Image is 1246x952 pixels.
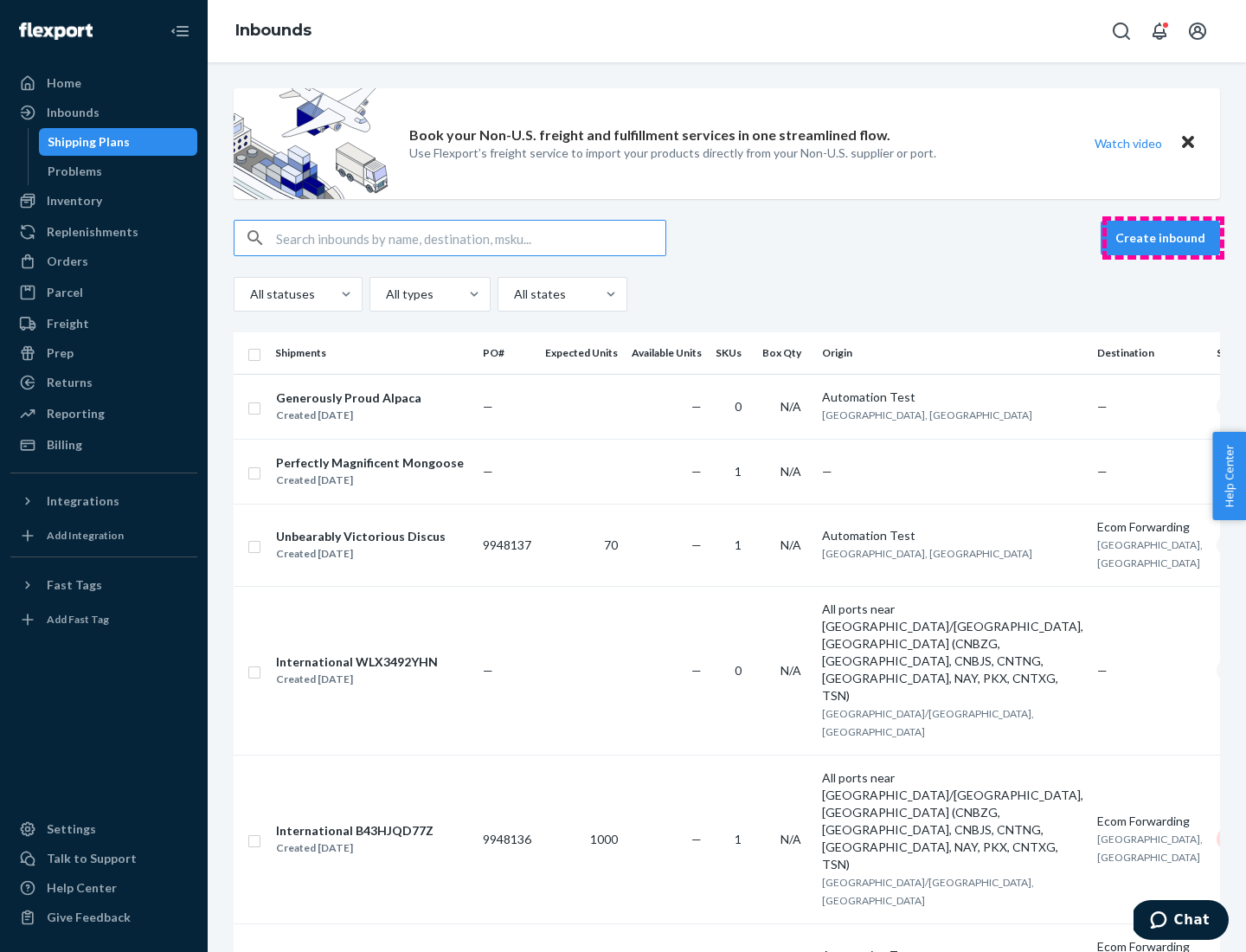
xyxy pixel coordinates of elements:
div: Created [DATE] [276,407,421,424]
span: 1 [735,464,742,479]
button: Create inbound [1101,221,1220,255]
a: Replenishments [10,218,197,246]
div: Home [47,74,81,92]
span: — [1097,399,1108,414]
span: N/A [780,399,801,414]
div: Created [DATE] [276,839,434,857]
div: Problems [48,163,102,180]
th: Box Qty [755,332,815,374]
div: Ecom Forwarding [1097,518,1203,536]
button: Integrations [10,487,197,515]
div: Ecom Forwarding [1097,813,1203,830]
div: Billing [47,436,82,453]
span: [GEOGRAPHIC_DATA]/[GEOGRAPHIC_DATA], [GEOGRAPHIC_DATA] [822,707,1034,738]
span: N/A [780,663,801,678]
button: Close [1177,131,1199,156]
span: [GEOGRAPHIC_DATA], [GEOGRAPHIC_DATA] [1097,538,1203,569]
span: — [691,464,702,479]
button: Open Search Box [1104,14,1139,48]
div: Orders [47,253,88,270]
th: Destination [1090,332,1210,374]
a: Returns [10,369,197,396]
div: Replenishments [47,223,138,241]
th: Expected Units [538,332,625,374]
td: 9948137 [476,504,538,586]
a: Parcel [10,279,197,306]
span: 1 [735,537,742,552]
div: Help Center [47,879,117,897]
span: N/A [780,464,801,479]
div: Add Fast Tag [47,612,109,627]
div: Inventory [47,192,102,209]
span: — [691,832,702,846]
button: Close Navigation [163,14,197,48]
a: Freight [10,310,197,338]
a: Prep [10,339,197,367]
ol: breadcrumbs [222,6,325,56]
th: Origin [815,332,1090,374]
th: PO# [476,332,538,374]
div: Prep [47,344,74,362]
span: — [691,399,702,414]
span: N/A [780,832,801,846]
div: Created [DATE] [276,545,446,563]
div: Reporting [47,405,105,422]
td: 9948136 [476,755,538,923]
div: Fast Tags [47,576,102,594]
a: Billing [10,431,197,459]
a: Home [10,69,197,97]
button: Give Feedback [10,904,197,931]
a: Add Integration [10,522,197,550]
div: Freight [47,315,89,332]
div: All ports near [GEOGRAPHIC_DATA]/[GEOGRAPHIC_DATA], [GEOGRAPHIC_DATA] (CNBZG, [GEOGRAPHIC_DATA], ... [822,769,1083,873]
button: Watch video [1083,131,1173,156]
a: Inventory [10,187,197,215]
div: Settings [47,820,96,838]
span: [GEOGRAPHIC_DATA], [GEOGRAPHIC_DATA] [1097,833,1203,864]
span: — [483,399,493,414]
a: Settings [10,815,197,843]
div: Add Integration [47,528,124,543]
p: Book your Non-U.S. freight and fulfillment services in one streamlined flow. [409,125,890,145]
a: Problems [39,158,198,185]
a: Reporting [10,400,197,428]
span: — [1097,663,1108,678]
span: 1 [735,832,742,846]
span: [GEOGRAPHIC_DATA], [GEOGRAPHIC_DATA] [822,408,1032,421]
span: — [483,464,493,479]
button: Help Center [1212,432,1246,520]
div: Integrations [47,492,119,510]
div: Created [DATE] [276,671,438,688]
p: Use Flexport’s freight service to import your products directly from your Non-U.S. supplier or port. [409,145,936,162]
div: Give Feedback [47,909,131,926]
a: Inbounds [235,21,311,40]
div: Inbounds [47,104,100,121]
div: Created [DATE] [276,472,464,489]
div: Generously Proud Alpaca [276,389,421,407]
a: Inbounds [10,99,197,126]
div: Returns [47,374,93,391]
a: Orders [10,248,197,275]
img: Flexport logo [19,23,93,40]
span: 0 [735,399,742,414]
input: All states [512,286,514,303]
span: N/A [780,537,801,552]
div: Talk to Support [47,850,137,867]
span: [GEOGRAPHIC_DATA], [GEOGRAPHIC_DATA] [822,547,1032,560]
th: SKUs [709,332,755,374]
button: Talk to Support [10,845,197,872]
iframe: Opens a widget where you can chat to one of our agents [1134,900,1229,943]
div: Unbearably Victorious Discus [276,528,446,545]
div: Shipping Plans [48,133,130,151]
div: Parcel [47,284,83,301]
th: Available Units [625,332,709,374]
span: — [691,663,702,678]
th: Shipments [268,332,476,374]
span: 1000 [590,832,618,846]
div: International B43HJQD77Z [276,822,434,839]
div: Automation Test [822,389,1083,406]
input: Search inbounds by name, destination, msku... [276,221,665,255]
div: All ports near [GEOGRAPHIC_DATA]/[GEOGRAPHIC_DATA], [GEOGRAPHIC_DATA] (CNBZG, [GEOGRAPHIC_DATA], ... [822,601,1083,704]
